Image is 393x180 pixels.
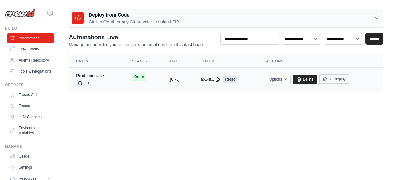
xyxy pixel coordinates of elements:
h3: Deploy from Code [89,11,179,19]
a: Usage [7,151,54,161]
th: Token [193,55,259,68]
a: Automations [7,33,54,43]
span: Online [132,73,146,81]
p: GitHub OAuth or any Git provider or upload ZIP [89,19,179,25]
div: Build [5,26,54,31]
a: Delete [293,75,317,84]
p: Manage and monitor your active crew automations from this dashboard. [69,42,205,48]
a: LLM Connections [7,112,54,122]
th: Crew [69,55,125,68]
a: Crew Studio [7,44,54,54]
h2: Automations Live [69,33,205,42]
a: Agents Repository [7,55,54,65]
th: URL [163,55,193,68]
a: Traces [7,101,54,111]
img: Logo [5,8,36,18]
span: GH [76,80,91,86]
a: Reset [223,76,237,83]
div: Operate [5,82,54,87]
button: a514ff... [201,77,220,82]
div: Manage [5,144,54,149]
button: Options [266,75,291,84]
a: Prod Itineraries [76,73,105,78]
a: Tools & Integrations [7,66,54,76]
a: Environment Variables [7,123,54,138]
th: Actions [259,55,383,68]
th: Status [125,55,163,68]
a: Settings [7,162,54,172]
button: Re-deploy [319,74,349,84]
a: Traces Old [7,90,54,100]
